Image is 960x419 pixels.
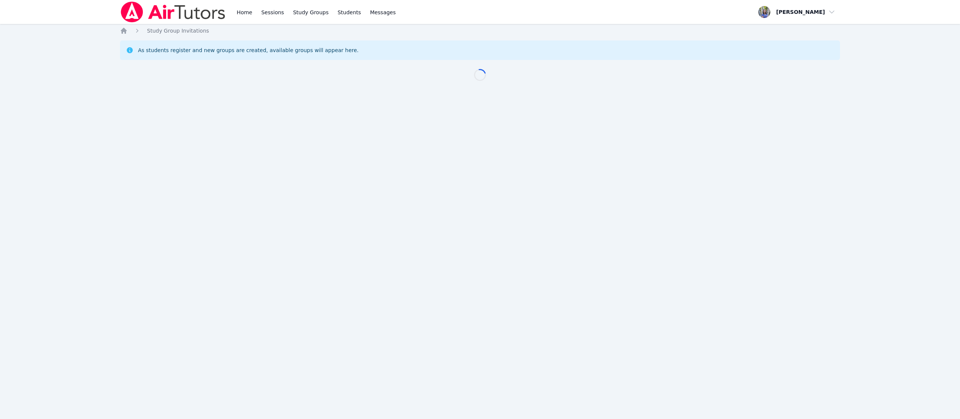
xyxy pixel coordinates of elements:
[138,46,358,54] div: As students register and new groups are created, available groups will appear here.
[147,28,209,34] span: Study Group Invitations
[370,9,396,16] span: Messages
[120,1,226,22] img: Air Tutors
[120,27,840,34] nav: Breadcrumb
[147,27,209,34] a: Study Group Invitations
